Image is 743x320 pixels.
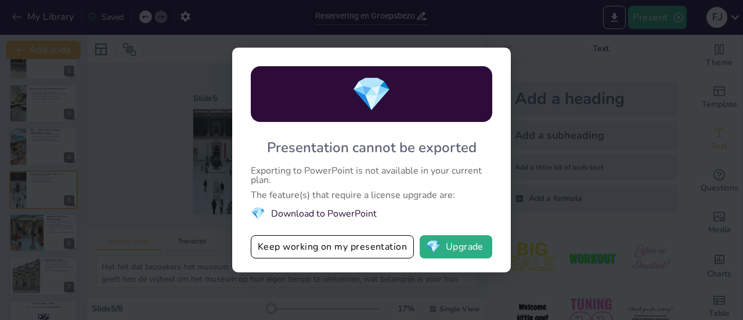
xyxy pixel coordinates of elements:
[251,206,265,221] span: diamond
[251,206,492,221] li: Download to PowerPoint
[251,235,414,258] button: Keep working on my presentation
[267,138,477,157] div: Presentation cannot be exported
[420,235,492,258] button: diamondUpgrade
[251,166,492,185] div: Exporting to PowerPoint is not available in your current plan.
[251,190,492,200] div: The feature(s) that require a license upgrade are:
[426,241,441,253] span: diamond
[351,72,392,117] span: diamond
